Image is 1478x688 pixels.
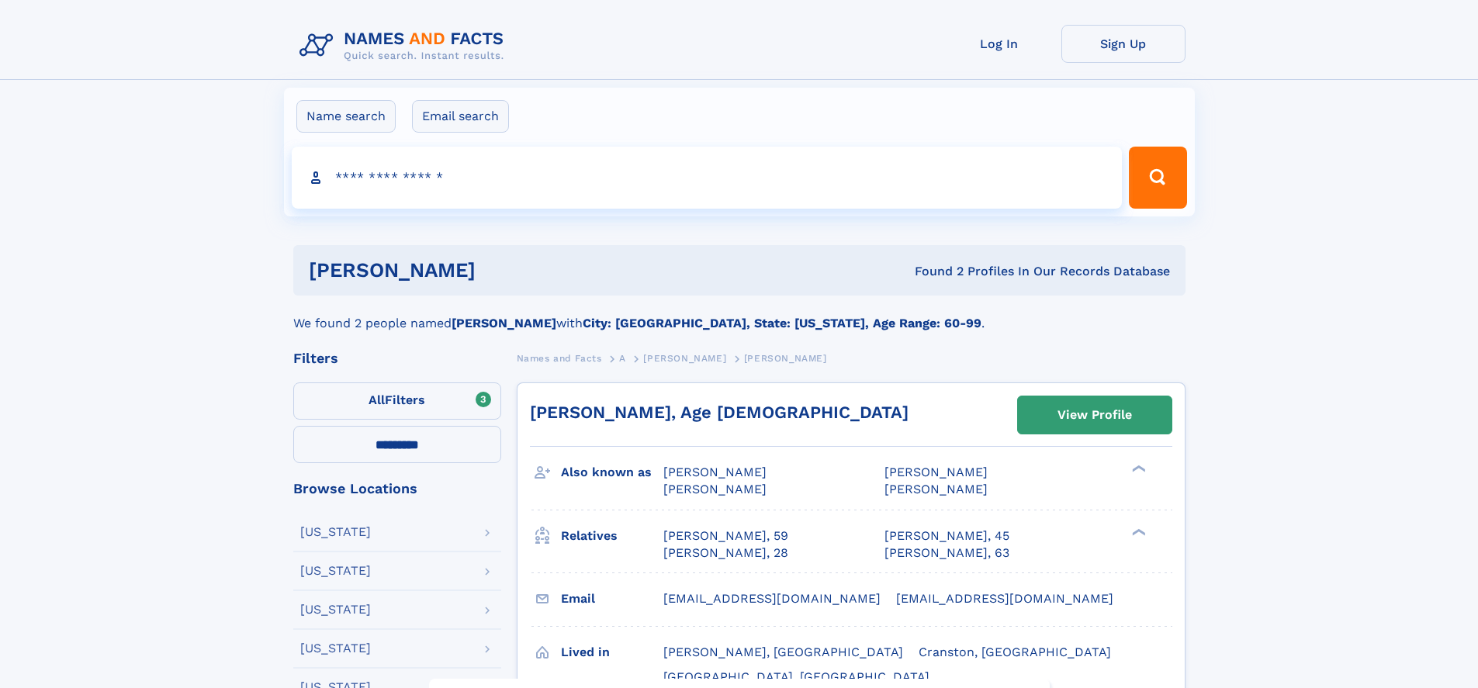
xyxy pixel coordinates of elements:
h1: [PERSON_NAME] [309,261,695,280]
a: Names and Facts [517,348,602,368]
h3: Also known as [561,459,663,486]
label: Email search [412,100,509,133]
span: [PERSON_NAME] [663,482,767,496]
div: View Profile [1057,397,1132,433]
span: [GEOGRAPHIC_DATA], [GEOGRAPHIC_DATA] [663,669,929,684]
div: Browse Locations [293,482,501,496]
span: [EMAIL_ADDRESS][DOMAIN_NAME] [896,591,1113,606]
a: Sign Up [1061,25,1186,63]
a: [PERSON_NAME], 63 [884,545,1009,562]
span: Cranston, [GEOGRAPHIC_DATA] [919,645,1111,659]
div: We found 2 people named with . [293,296,1186,333]
a: [PERSON_NAME], 28 [663,545,788,562]
div: Filters [293,351,501,365]
label: Filters [293,382,501,420]
a: [PERSON_NAME] [643,348,726,368]
div: [US_STATE] [300,565,371,577]
h3: Email [561,586,663,612]
img: Logo Names and Facts [293,25,517,67]
span: All [369,392,385,407]
div: ❯ [1128,464,1147,474]
a: Log In [937,25,1061,63]
a: [PERSON_NAME], 59 [663,527,788,545]
input: search input [292,147,1123,209]
span: [PERSON_NAME] [884,465,988,479]
span: [PERSON_NAME] [884,482,988,496]
button: Search Button [1129,147,1186,209]
div: ❯ [1128,527,1147,537]
div: [US_STATE] [300,526,371,538]
div: Found 2 Profiles In Our Records Database [695,263,1170,280]
span: [PERSON_NAME] [643,353,726,364]
b: City: [GEOGRAPHIC_DATA], State: [US_STATE], Age Range: 60-99 [583,316,981,330]
span: A [619,353,626,364]
label: Name search [296,100,396,133]
div: [US_STATE] [300,642,371,655]
a: View Profile [1018,396,1172,434]
a: [PERSON_NAME], Age [DEMOGRAPHIC_DATA] [530,403,909,422]
a: [PERSON_NAME], 45 [884,527,1009,545]
div: [US_STATE] [300,603,371,616]
span: [PERSON_NAME], [GEOGRAPHIC_DATA] [663,645,903,659]
b: [PERSON_NAME] [452,316,556,330]
span: [EMAIL_ADDRESS][DOMAIN_NAME] [663,591,881,606]
h3: Lived in [561,639,663,666]
a: A [619,348,626,368]
span: [PERSON_NAME] [744,353,827,364]
h3: Relatives [561,523,663,549]
span: [PERSON_NAME] [663,465,767,479]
